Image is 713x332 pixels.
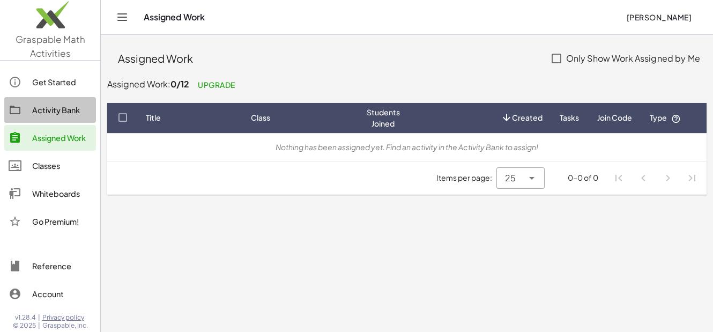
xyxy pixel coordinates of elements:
button: [PERSON_NAME] [618,8,700,27]
label: Only Show Work Assigned by Me [566,46,700,71]
span: Class [251,112,270,123]
button: Toggle navigation [114,9,131,26]
div: Account [32,287,92,300]
span: © 2025 [13,321,36,330]
span: 25 [505,172,516,185]
div: Assigned Work [118,51,540,66]
span: v1.28.4 [15,313,36,322]
span: | [38,313,40,322]
span: Created [512,112,543,123]
div: Assigned Work [32,131,92,144]
span: 0/12 [170,78,189,90]
a: Get Started [4,69,96,95]
span: Graspable Math Activities [16,33,85,59]
a: Privacy policy [42,313,88,322]
span: | [38,321,40,330]
a: Activity Bank [4,97,96,123]
span: Graspable, Inc. [42,321,88,330]
span: Students Joined [367,107,400,129]
a: Reference [4,253,96,279]
div: Get Started [32,76,92,88]
a: Upgrade [189,75,244,94]
a: Whiteboards [4,181,96,206]
span: Items per page: [436,172,496,183]
div: Reference [32,260,92,272]
a: Classes [4,153,96,179]
div: Classes [32,159,92,172]
nav: Pagination Navigation [607,166,704,190]
div: Whiteboards [32,187,92,200]
span: Join Code [597,112,632,123]
div: 0-0 of 0 [568,172,598,183]
span: Upgrade [198,80,235,90]
div: Nothing has been assigned yet. Find an activity in the Activity Bank to assign! [116,142,698,153]
a: Account [4,281,96,307]
span: Type [650,113,681,122]
span: Title [146,112,161,123]
p: Assigned Work: [107,76,707,94]
span: [PERSON_NAME] [626,12,692,22]
div: Activity Bank [32,104,92,116]
a: Assigned Work [4,125,96,151]
div: Go Premium! [32,215,92,228]
span: Tasks [560,112,579,123]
